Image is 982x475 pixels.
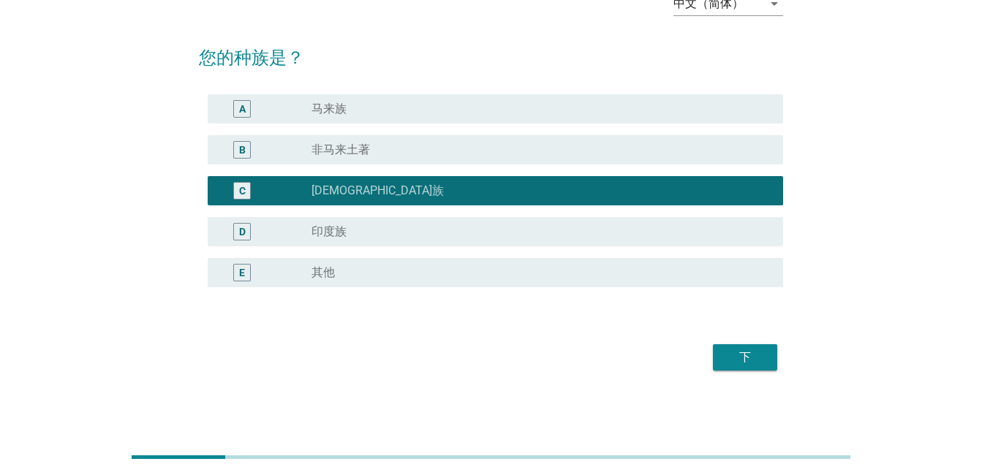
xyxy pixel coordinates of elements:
button: 下 [713,344,777,370]
div: C [239,183,246,198]
label: 马来族 [311,102,347,116]
label: 非马来土著 [311,142,370,157]
div: B [239,142,246,157]
label: [DEMOGRAPHIC_DATA]族 [311,183,444,198]
div: A [239,101,246,116]
div: E [239,265,245,280]
label: 印度族 [311,224,347,239]
h2: 您的种族是？ [199,30,783,71]
div: 下 [725,349,766,366]
div: D [239,224,246,239]
label: 其他 [311,265,335,280]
